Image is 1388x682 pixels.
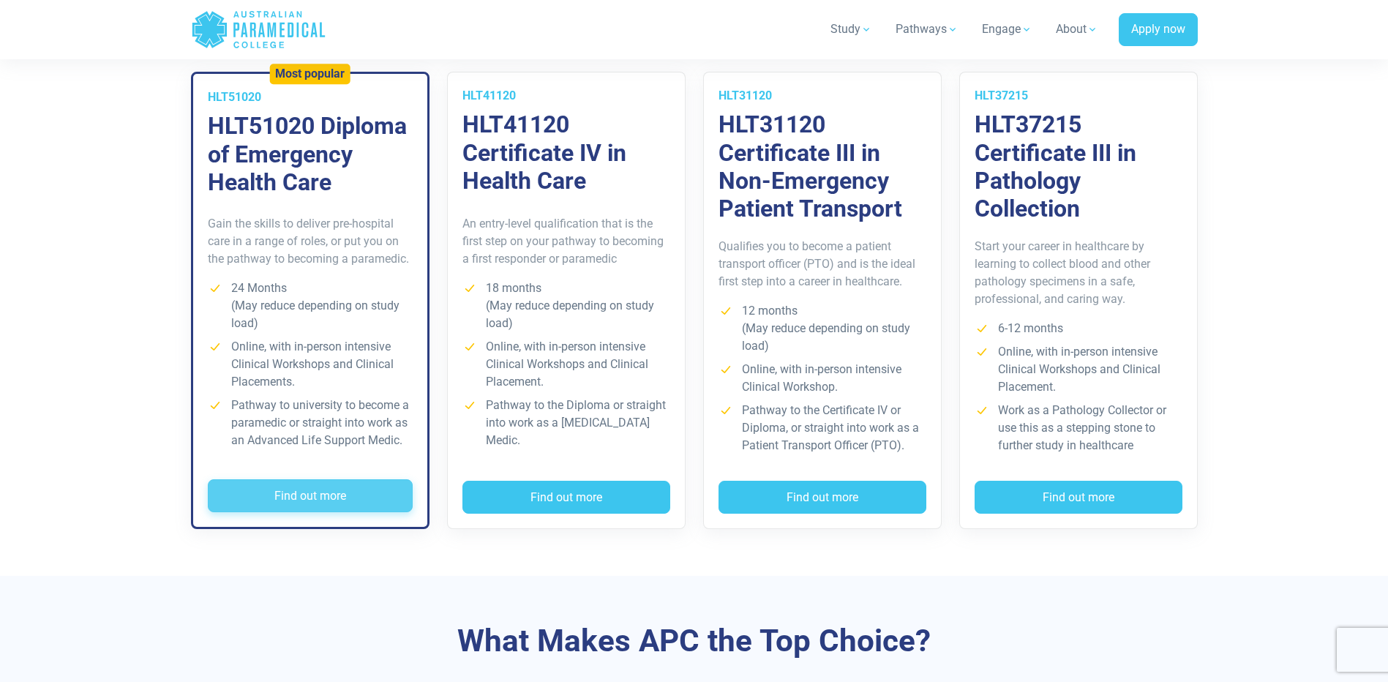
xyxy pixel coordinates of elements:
[208,112,413,196] h3: HLT51020 Diploma of Emergency Health Care
[462,280,670,332] li: 18 months (May reduce depending on study load)
[975,320,1182,337] li: 6-12 months
[208,397,413,449] li: Pathway to university to become a paramedic or straight into work as an Advanced Life Support Medic.
[275,67,345,81] h5: Most popular
[975,110,1182,223] h3: HLT37215 Certificate III in Pathology Collection
[959,72,1198,529] a: HLT37215 HLT37215 Certificate III in Pathology Collection Start your career in healthcare by lear...
[719,110,926,223] h3: HLT31120 Certificate III in Non-Emergency Patient Transport
[719,89,772,102] span: HLT31120
[703,72,942,529] a: HLT31120 HLT31120 Certificate III in Non-Emergency Patient Transport Qualifies you to become a pa...
[975,238,1182,308] p: Start your career in healthcare by learning to collect blood and other pathology specimens in a s...
[191,72,429,529] a: Most popular HLT51020 HLT51020 Diploma of Emergency Health Care Gain the skills to deliver pre-ho...
[462,338,670,391] li: Online, with in-person intensive Clinical Workshops and Clinical Placement.
[208,479,413,513] button: Find out more
[462,481,670,514] button: Find out more
[975,343,1182,396] li: Online, with in-person intensive Clinical Workshops and Clinical Placement.
[462,397,670,449] li: Pathway to the Diploma or straight into work as a [MEDICAL_DATA] Medic.
[208,90,261,104] span: HLT51020
[719,238,926,291] p: Qualifies you to become a patient transport officer (PTO) and is the ideal first step into a care...
[266,623,1122,660] h3: What Makes APC the Top Choice?
[208,215,413,268] p: Gain the skills to deliver pre-hospital care in a range of roles, or put you on the pathway to be...
[719,361,926,396] li: Online, with in-person intensive Clinical Workshop.
[447,72,686,529] a: HLT41120 HLT41120 Certificate IV in Health Care An entry-level qualification that is the first st...
[719,481,926,514] button: Find out more
[462,89,516,102] span: HLT41120
[719,402,926,454] li: Pathway to the Certificate IV or Diploma, or straight into work as a Patient Transport Officer (P...
[462,215,670,268] p: An entry-level qualification that is the first step on your pathway to becoming a first responder...
[975,481,1182,514] button: Find out more
[975,402,1182,454] li: Work as a Pathology Collector or use this as a stepping stone to further study in healthcare
[208,338,413,391] li: Online, with in-person intensive Clinical Workshops and Clinical Placements.
[719,302,926,355] li: 12 months (May reduce depending on study load)
[975,89,1028,102] span: HLT37215
[462,110,670,195] h3: HLT41120 Certificate IV in Health Care
[208,280,413,332] li: 24 Months (May reduce depending on study load)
